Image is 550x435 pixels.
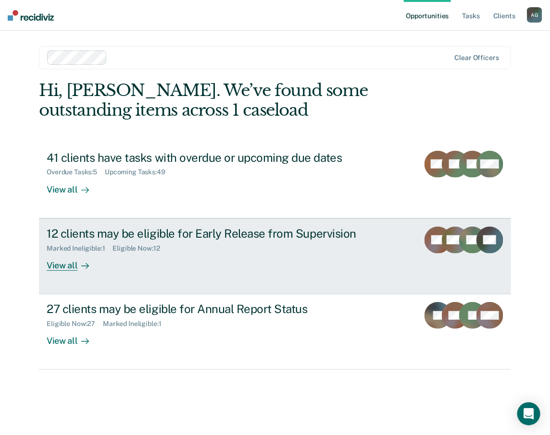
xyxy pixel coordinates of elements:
[47,244,112,253] div: Marked Ineligible : 1
[527,7,542,23] button: AG
[47,252,100,271] div: View all
[105,168,173,176] div: Upcoming Tasks : 49
[47,302,384,316] div: 27 clients may be eligible for Annual Report Status
[8,10,54,21] img: Recidiviz
[47,176,100,195] div: View all
[47,227,384,241] div: 12 clients may be eligible for Early Release from Supervision
[47,320,103,328] div: Eligible Now : 27
[527,7,542,23] div: A G
[47,168,105,176] div: Overdue Tasks : 5
[517,402,540,425] div: Open Intercom Messenger
[39,294,511,370] a: 27 clients may be eligible for Annual Report StatusEligible Now:27Marked Ineligible:1View all
[39,81,416,120] div: Hi, [PERSON_NAME]. We’ve found some outstanding items across 1 caseload
[39,218,511,294] a: 12 clients may be eligible for Early Release from SupervisionMarked Ineligible:1Eligible Now:12Vi...
[103,320,169,328] div: Marked Ineligible : 1
[47,328,100,347] div: View all
[455,54,499,62] div: Clear officers
[47,151,384,165] div: 41 clients have tasks with overdue or upcoming due dates
[39,143,511,218] a: 41 clients have tasks with overdue or upcoming due datesOverdue Tasks:5Upcoming Tasks:49View all
[113,244,168,253] div: Eligible Now : 12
